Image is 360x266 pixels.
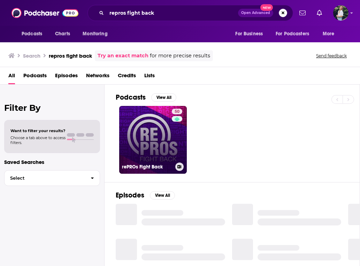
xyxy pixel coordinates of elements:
[172,109,182,114] a: 50
[118,70,136,84] a: Credits
[230,27,271,41] button: open menu
[23,52,40,59] h3: Search
[116,93,176,102] a: PodcastsView All
[333,5,348,21] button: Show profile menu
[86,70,109,84] a: Networks
[98,52,148,60] a: Try an exact match
[107,7,238,19] input: Search podcasts, credits, & more...
[116,93,146,102] h2: Podcasts
[8,70,15,84] a: All
[4,159,100,165] p: Saved Searches
[10,128,66,133] span: Want to filter your results?
[314,7,325,19] a: Show notifications dropdown
[323,29,335,39] span: More
[297,7,308,19] a: Show notifications dropdown
[122,164,173,170] h3: rePROs Fight Back
[271,27,319,41] button: open menu
[55,70,78,84] a: Episodes
[51,27,74,41] a: Charts
[314,53,349,59] button: Send feedback
[318,27,343,41] button: open menu
[151,93,176,102] button: View All
[260,4,273,11] span: New
[119,106,187,174] a: 50rePROs Fight Back
[238,9,273,17] button: Open AdvancedNew
[5,176,85,180] span: Select
[23,70,47,84] a: Podcasts
[276,29,309,39] span: For Podcasters
[175,108,179,115] span: 50
[4,170,100,186] button: Select
[333,5,348,21] span: Logged in as ginny24232
[116,191,144,200] h2: Episodes
[4,103,100,113] h2: Filter By
[83,29,107,39] span: Monitoring
[55,29,70,39] span: Charts
[17,27,51,41] button: open menu
[150,52,210,60] span: for more precise results
[333,5,348,21] img: User Profile
[78,27,116,41] button: open menu
[150,191,175,200] button: View All
[49,52,92,59] h3: repros fight back
[241,11,270,15] span: Open Advanced
[87,5,293,21] div: Search podcasts, credits, & more...
[22,29,42,39] span: Podcasts
[116,191,175,200] a: EpisodesView All
[235,29,263,39] span: For Business
[10,135,66,145] span: Choose a tab above to access filters.
[12,6,78,20] img: Podchaser - Follow, Share and Rate Podcasts
[144,70,155,84] a: Lists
